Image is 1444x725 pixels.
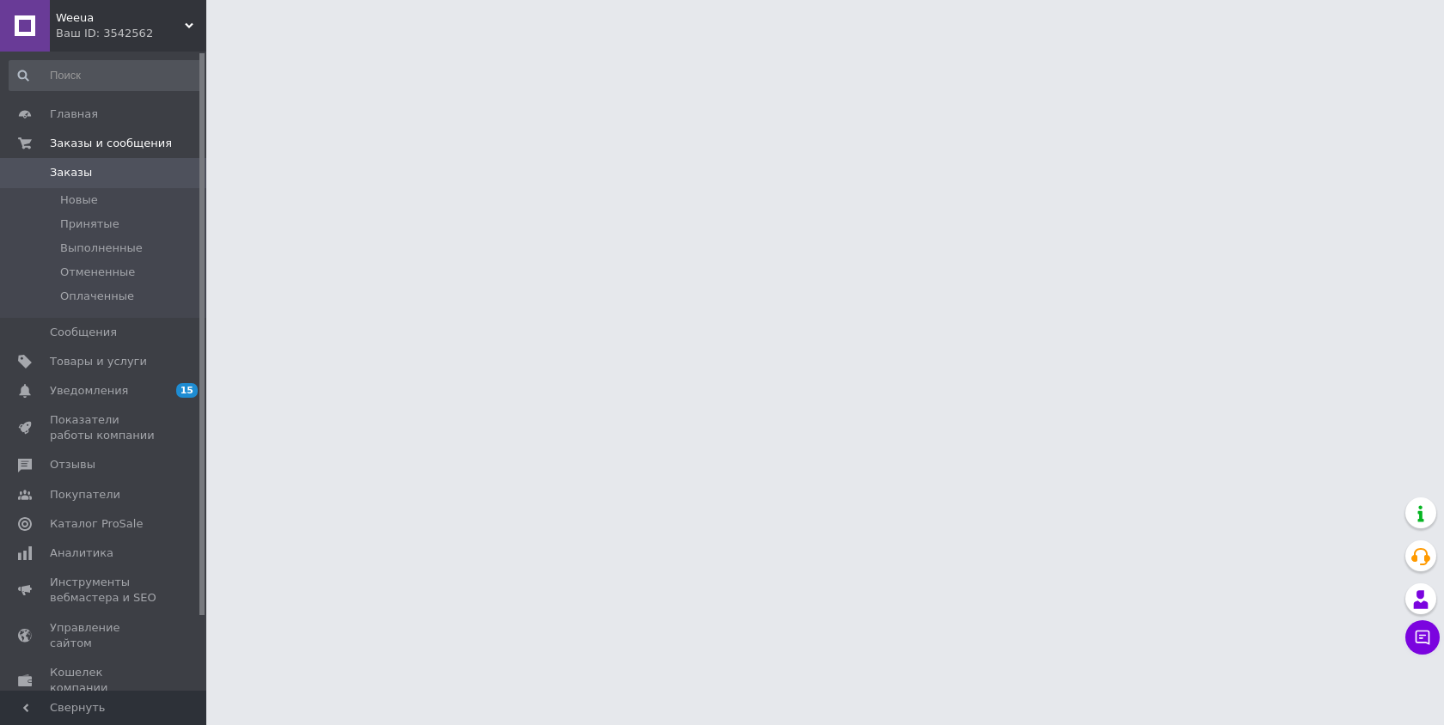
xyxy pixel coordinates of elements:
span: Главная [50,107,98,122]
span: Weeua [56,10,185,26]
span: Новые [60,192,98,208]
span: Заказы и сообщения [50,136,172,151]
span: Принятые [60,216,119,232]
span: Покупатели [50,487,120,503]
span: Заказы [50,165,92,180]
span: Инструменты вебмастера и SEO [50,575,159,606]
span: Кошелек компании [50,665,159,696]
span: Оплаченные [60,289,134,304]
span: 15 [176,383,198,398]
button: Чат с покупателем [1405,620,1440,655]
span: Уведомления [50,383,128,399]
span: Показатели работы компании [50,412,159,443]
span: Аналитика [50,545,113,561]
span: Сообщения [50,325,117,340]
span: Товары и услуги [50,354,147,369]
span: Каталог ProSale [50,516,143,532]
span: Выполненные [60,241,143,256]
span: Управление сайтом [50,620,159,651]
div: Ваш ID: 3542562 [56,26,206,41]
span: Отзывы [50,457,95,472]
span: Отмененные [60,265,135,280]
input: Поиск [9,60,203,91]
